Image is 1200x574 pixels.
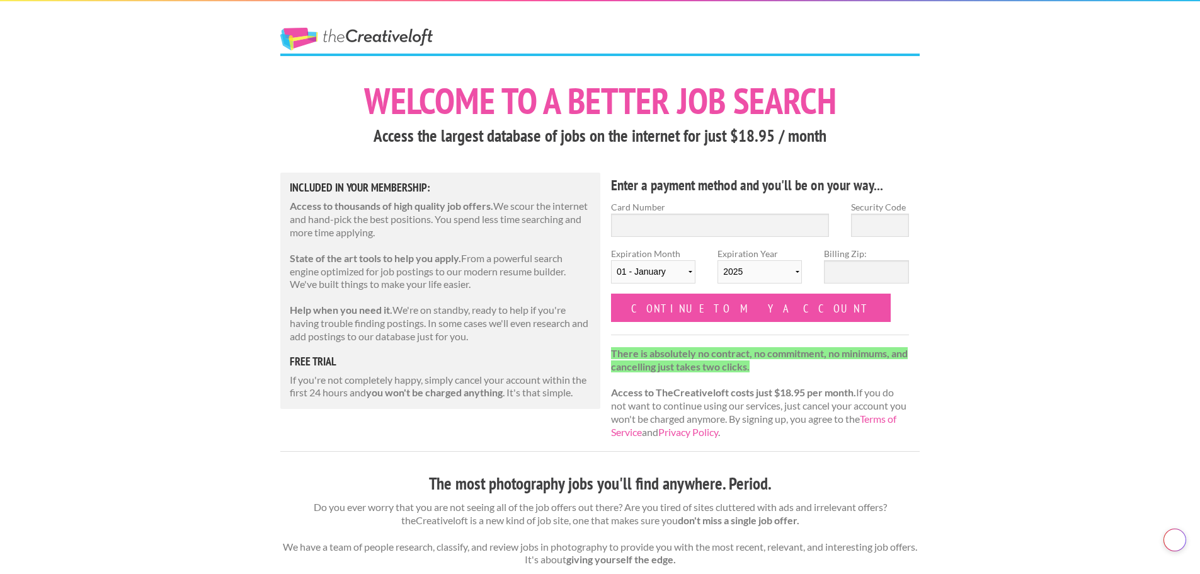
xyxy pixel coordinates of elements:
[280,28,433,50] a: The Creative Loft
[611,175,909,195] h4: Enter a payment method and you'll be on your way...
[290,374,591,400] p: If you're not completely happy, simply cancel your account within the first 24 hours and . It's t...
[851,200,909,214] label: Security Code
[824,247,908,260] label: Billing Zip:
[566,553,676,565] strong: giving yourself the edge.
[290,200,591,239] p: We scour the internet and hand-pick the best positions. You spend less time searching and more ti...
[717,247,802,294] label: Expiration Year
[717,260,802,284] select: Expiration Year
[290,252,461,264] strong: State of the art tools to help you apply.
[290,304,392,316] strong: Help when you need it.
[280,472,920,496] h3: The most photography jobs you'll find anywhere. Period.
[611,200,829,214] label: Card Number
[611,260,695,284] select: Expiration Month
[611,294,891,322] input: Continue to my account
[280,124,920,148] h3: Access the largest database of jobs on the internet for just $18.95 / month
[280,501,920,566] p: Do you ever worry that you are not seeing all of the job offers out there? Are you tired of sites...
[280,83,920,119] h1: Welcome to a better job search
[611,347,908,372] strong: There is absolutely no contract, no commitment, no minimums, and cancelling just takes two clicks.
[290,304,591,343] p: We're on standby, ready to help if you're having trouble finding postings. In some cases we'll ev...
[290,252,591,291] p: From a powerful search engine optimized for job postings to our modern resume builder. We've buil...
[290,200,493,212] strong: Access to thousands of high quality job offers.
[611,413,896,438] a: Terms of Service
[611,247,695,294] label: Expiration Month
[366,386,503,398] strong: you won't be charged anything
[611,347,909,439] p: If you do not want to continue using our services, just cancel your account you won't be charged ...
[290,182,591,193] h5: Included in Your Membership:
[658,426,718,438] a: Privacy Policy
[611,386,856,398] strong: Access to TheCreativeloft costs just $18.95 per month.
[290,356,591,367] h5: free trial
[678,514,799,526] strong: don't miss a single job offer.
